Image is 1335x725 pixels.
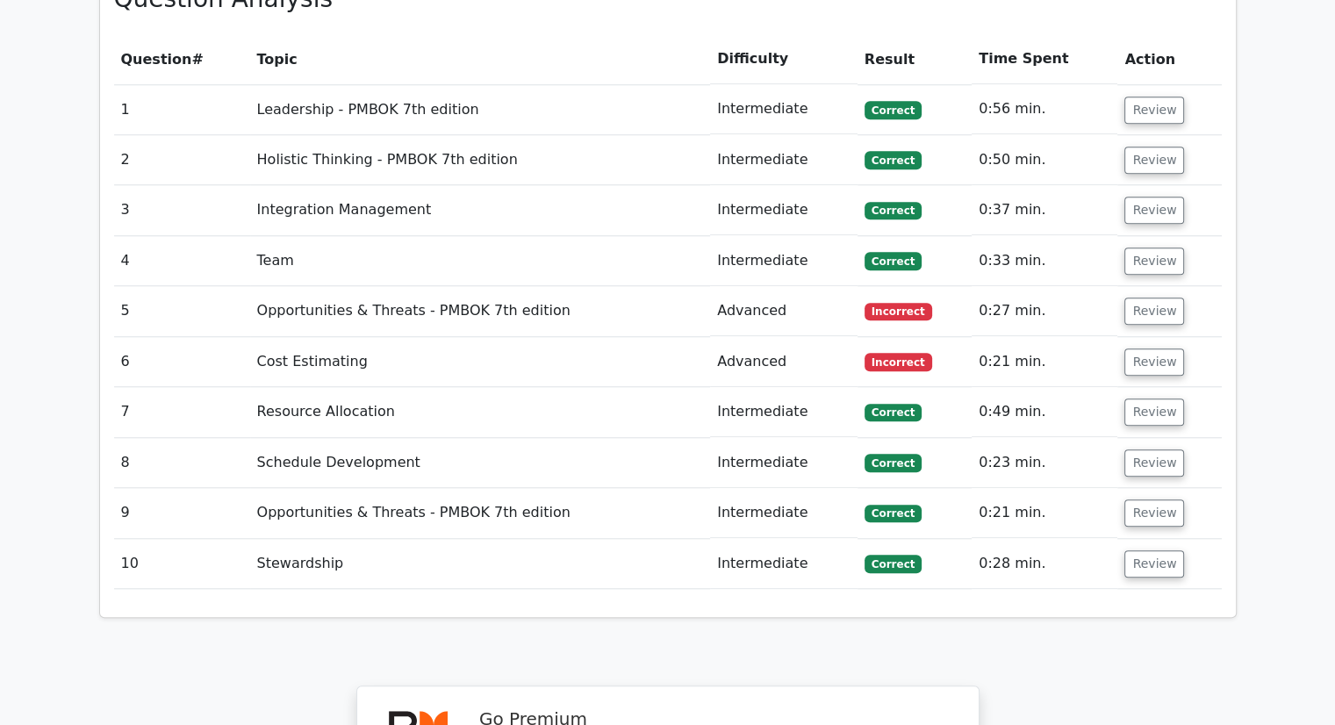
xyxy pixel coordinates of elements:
[114,236,250,286] td: 4
[250,84,711,134] td: Leadership - PMBOK 7th edition
[972,337,1117,387] td: 0:21 min.
[114,84,250,134] td: 1
[710,286,858,336] td: Advanced
[114,286,250,336] td: 5
[972,236,1117,286] td: 0:33 min.
[865,353,932,370] span: Incorrect
[250,539,711,589] td: Stewardship
[1124,197,1184,224] button: Review
[114,488,250,538] td: 9
[710,438,858,488] td: Intermediate
[972,185,1117,235] td: 0:37 min.
[114,387,250,437] td: 7
[865,505,922,522] span: Correct
[1124,449,1184,477] button: Review
[1124,248,1184,275] button: Review
[710,84,858,134] td: Intermediate
[710,488,858,538] td: Intermediate
[1124,550,1184,578] button: Review
[1124,348,1184,376] button: Review
[250,387,711,437] td: Resource Allocation
[972,135,1117,185] td: 0:50 min.
[865,151,922,169] span: Correct
[972,286,1117,336] td: 0:27 min.
[1124,97,1184,124] button: Review
[1117,34,1221,84] th: Action
[1124,499,1184,527] button: Review
[865,303,932,320] span: Incorrect
[710,337,858,387] td: Advanced
[1124,398,1184,426] button: Review
[865,555,922,572] span: Correct
[114,135,250,185] td: 2
[865,202,922,219] span: Correct
[114,337,250,387] td: 6
[250,438,711,488] td: Schedule Development
[114,185,250,235] td: 3
[865,101,922,118] span: Correct
[972,438,1117,488] td: 0:23 min.
[121,51,192,68] span: Question
[865,404,922,421] span: Correct
[1124,147,1184,174] button: Review
[710,539,858,589] td: Intermediate
[250,135,711,185] td: Holistic Thinking - PMBOK 7th edition
[114,539,250,589] td: 10
[114,34,250,84] th: #
[250,236,711,286] td: Team
[710,34,858,84] th: Difficulty
[865,252,922,269] span: Correct
[972,84,1117,134] td: 0:56 min.
[710,236,858,286] td: Intermediate
[250,337,711,387] td: Cost Estimating
[250,34,711,84] th: Topic
[972,488,1117,538] td: 0:21 min.
[1124,298,1184,325] button: Review
[710,387,858,437] td: Intermediate
[114,438,250,488] td: 8
[858,34,972,84] th: Result
[250,488,711,538] td: Opportunities & Threats - PMBOK 7th edition
[865,454,922,471] span: Correct
[250,185,711,235] td: Integration Management
[972,387,1117,437] td: 0:49 min.
[710,185,858,235] td: Intermediate
[972,539,1117,589] td: 0:28 min.
[710,135,858,185] td: Intermediate
[250,286,711,336] td: Opportunities & Threats - PMBOK 7th edition
[972,34,1117,84] th: Time Spent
